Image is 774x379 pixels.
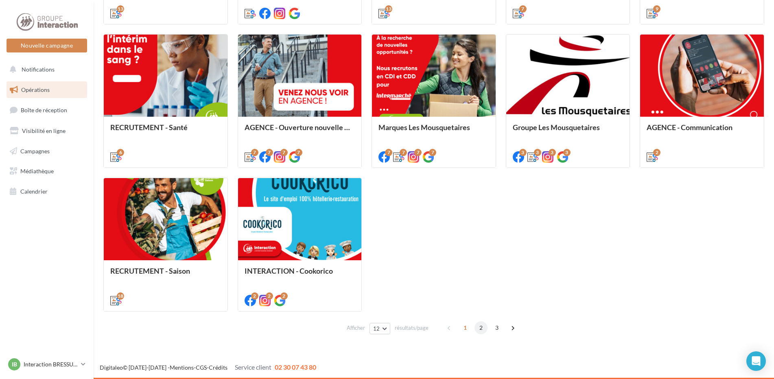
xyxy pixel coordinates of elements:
span: Service client [235,363,271,371]
a: Visibilité en ligne [5,122,89,139]
a: Crédits [209,364,227,371]
div: 2 [266,292,273,300]
span: résultats/page [395,324,429,332]
div: RECRUTEMENT - Santé [110,123,221,139]
span: 3 [490,321,503,334]
div: 7 [429,149,436,156]
a: Calendrier [5,183,89,200]
div: 7 [385,149,392,156]
div: Marques Les Mousquetaires [378,123,489,139]
div: 7 [251,149,258,156]
a: CGS [196,364,207,371]
span: Calendrier [20,188,48,195]
div: 13 [385,5,392,13]
div: 7 [414,149,422,156]
div: RECRUTEMENT - Saison [110,267,221,283]
div: INTERACTION - Cookorico [245,267,355,283]
span: Visibilité en ligne [22,127,66,134]
div: 7 [519,5,527,13]
div: 7 [400,149,407,156]
div: 9 [653,5,660,13]
span: Notifications [22,66,55,73]
a: Opérations [5,81,89,98]
div: AGENCE - Ouverture nouvelle agence [245,123,355,139]
div: 3 [549,149,556,156]
div: 18 [117,292,124,300]
div: 2 [653,149,660,156]
div: 3 [563,149,571,156]
div: 2 [280,292,288,300]
a: Boîte de réception [5,101,89,119]
div: 3 [519,149,527,156]
div: Groupe Les Mousquetaires [513,123,623,139]
a: Médiathèque [5,163,89,180]
a: Mentions [170,364,194,371]
div: 6 [117,149,124,156]
span: Boîte de réception [21,107,67,113]
div: 3 [534,149,541,156]
span: © [DATE]-[DATE] - - - [100,364,316,371]
button: 12 [370,323,390,334]
a: Digitaleo [100,364,123,371]
div: 2 [251,292,258,300]
span: 1 [459,321,472,334]
span: 2 [474,321,488,334]
span: IB [12,360,17,368]
p: Interaction BRESSUIRE [24,360,78,368]
div: 13 [117,5,124,13]
button: Notifications [5,61,85,78]
div: 7 [266,149,273,156]
span: 12 [373,325,380,332]
button: Nouvelle campagne [7,39,87,52]
span: Campagnes [20,147,50,154]
div: AGENCE - Communication [647,123,757,139]
a: IB Interaction BRESSUIRE [7,357,87,372]
span: 02 30 07 43 80 [275,363,316,371]
span: Afficher [347,324,365,332]
div: 7 [295,149,302,156]
div: Open Intercom Messenger [746,351,766,371]
span: Opérations [21,86,50,93]
a: Campagnes [5,143,89,160]
div: 7 [280,149,288,156]
span: Médiathèque [20,168,54,174]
